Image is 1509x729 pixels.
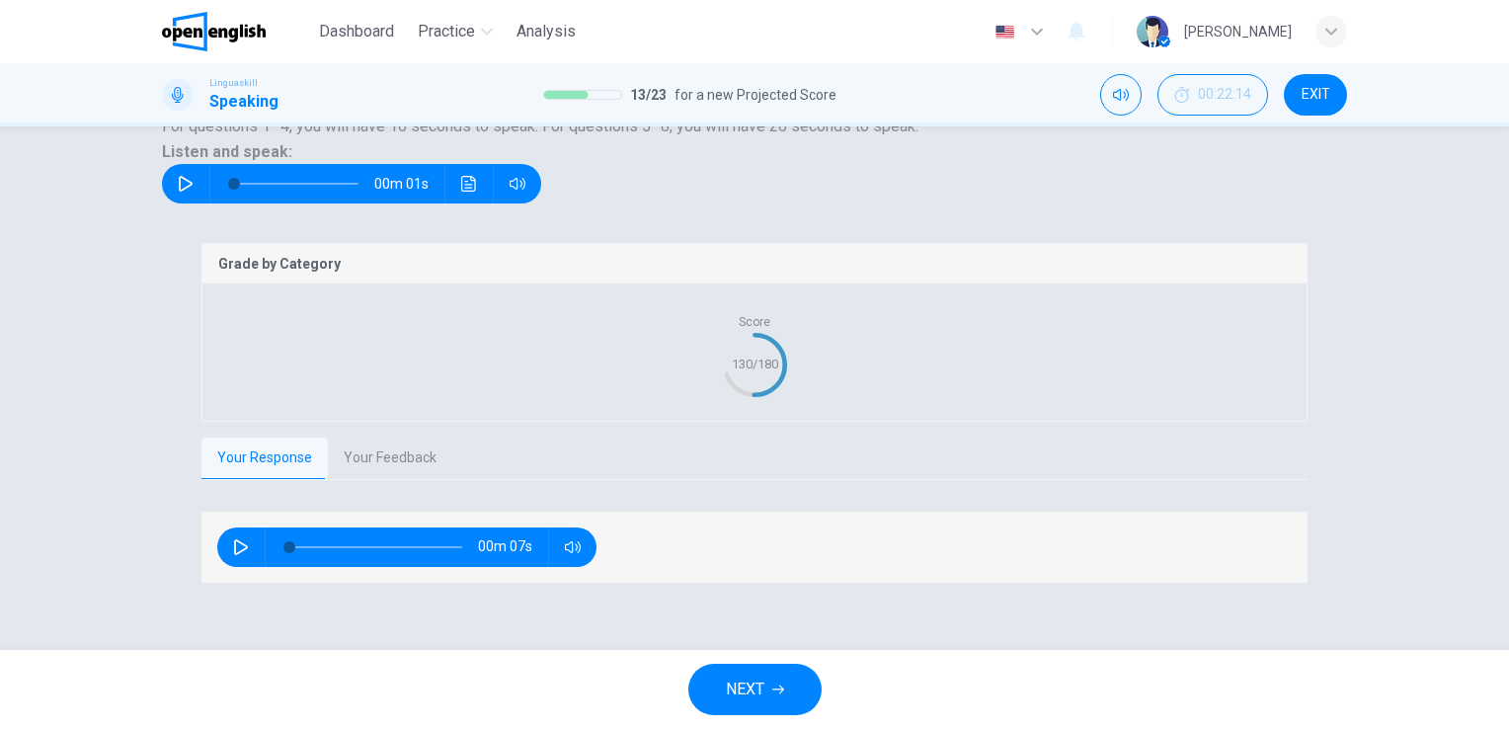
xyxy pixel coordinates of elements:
button: EXIT [1284,74,1347,116]
button: Your Response [201,438,328,479]
span: Dashboard [319,20,394,43]
img: OpenEnglish logo [162,12,266,51]
div: [PERSON_NAME] [1184,20,1292,43]
button: Your Feedback [328,438,452,479]
button: Practice [410,14,501,49]
div: Hide [1157,74,1268,116]
span: 00:22:14 [1198,87,1251,103]
div: Mute [1100,74,1142,116]
img: en [993,25,1017,40]
span: Analysis [516,20,576,43]
span: for a new Projected Score [675,83,836,107]
button: Analysis [509,14,584,49]
span: 13 / 23 [630,83,667,107]
div: basic tabs example [201,438,1308,479]
span: 00m 07s [478,527,548,567]
a: OpenEnglish logo [162,12,311,51]
span: Listen and speak: [162,142,292,161]
text: 130/180 [732,357,778,371]
span: Linguaskill [209,76,258,90]
span: Score [739,315,770,329]
button: Dashboard [311,14,402,49]
img: Profile picture [1137,16,1168,47]
button: 00:22:14 [1157,74,1268,116]
span: Practice [418,20,475,43]
span: NEXT [726,676,764,703]
h1: Speaking [209,90,278,114]
p: Grade by Category [218,256,1291,272]
button: Click to see the audio transcription [453,164,485,203]
button: NEXT [688,664,822,715]
span: 00m 01s [374,164,444,203]
span: EXIT [1302,87,1330,103]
